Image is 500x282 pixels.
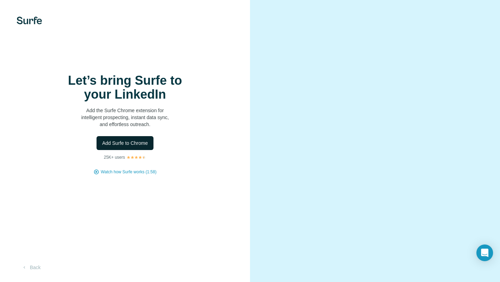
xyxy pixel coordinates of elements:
[104,154,125,160] p: 25K+ users
[102,140,148,147] span: Add Surfe to Chrome
[97,136,153,150] button: Add Surfe to Chrome
[17,261,45,274] button: Back
[56,74,194,101] h1: Let’s bring Surfe to your LinkedIn
[56,107,194,128] p: Add the Surfe Chrome extension for intelligent prospecting, instant data sync, and effortless out...
[476,244,493,261] div: Open Intercom Messenger
[101,169,156,175] button: Watch how Surfe works (1:58)
[126,155,146,159] img: Rating Stars
[17,17,42,24] img: Surfe's logo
